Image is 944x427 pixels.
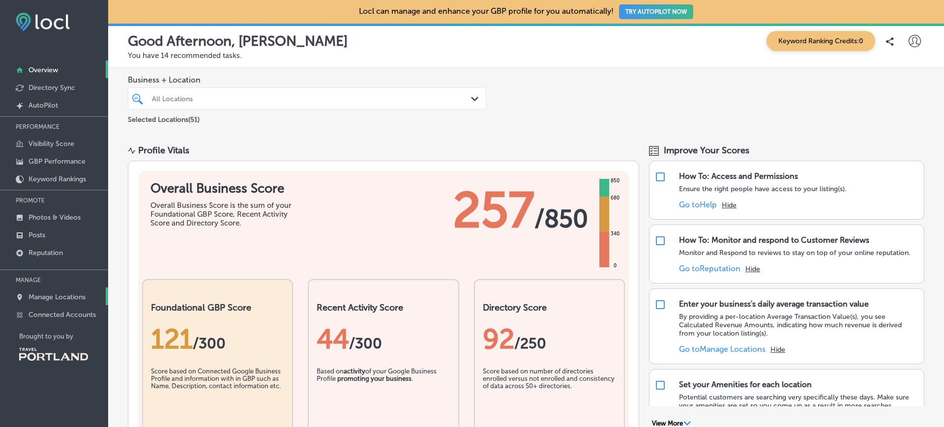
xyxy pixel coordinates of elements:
h2: Foundational GBP Score [151,302,284,313]
p: Visibility Score [29,140,74,148]
span: / 300 [193,335,226,352]
p: Manage Locations [29,293,86,301]
p: Keyword Rankings [29,175,86,183]
button: TRY AUTOPILOT NOW [619,4,693,19]
p: Selected Locations ( 51 ) [128,112,200,124]
div: How To: Access and Permissions [679,171,798,181]
p: Monitor and Respond to reviews to stay on top of your online reputation. [679,249,911,257]
p: Photos & Videos [29,213,81,222]
span: 257 [453,181,534,240]
h2: Directory Score [483,302,616,313]
img: Travel Portland [19,348,88,361]
div: 92 [483,323,616,355]
span: Business + Location [128,75,486,85]
p: Directory Sync [29,84,75,92]
b: promoting your business [337,375,412,382]
p: GBP Performance [29,157,86,166]
p: Connected Accounts [29,311,96,319]
a: Go toManage Locations [679,344,766,354]
span: /250 [514,335,546,352]
div: 121 [151,323,284,355]
p: You have 14 recommended tasks. [128,51,924,60]
div: Score based on number of directories enrolled versus not enrolled and consistency of data across ... [483,368,616,417]
div: Overall Business Score is the sum of your Foundational GBP Score, Recent Activity Score and Direc... [150,201,298,228]
span: Keyword Ranking Credits: 0 [767,31,875,51]
div: How To: Monitor and respond to Customer Reviews [679,235,869,245]
p: Overview [29,66,58,74]
b: activity [344,368,365,375]
p: AutoPilot [29,101,58,110]
div: Based on of your Google Business Profile . [317,368,450,417]
div: Enter your business's daily average transaction value [679,299,869,309]
img: fda3e92497d09a02dc62c9cd864e3231.png [16,13,70,31]
p: Reputation [29,249,63,257]
div: Score based on Connected Google Business Profile and information with in GBP such as Name, Descri... [151,368,284,417]
p: Potential customers are searching very specifically these days. Make sure your amenities are set ... [679,393,919,410]
p: Posts [29,231,45,239]
button: Hide [722,201,737,209]
div: 0 [612,262,619,270]
span: Improve Your Scores [664,145,749,156]
p: Good Afternoon, [PERSON_NAME] [128,33,348,49]
p: By providing a per-location Average Transaction Value(s), you see Calculated Revenue Amounts, ind... [679,313,919,338]
h2: Recent Activity Score [317,302,450,313]
p: Ensure the right people have access to your listing(s). [679,185,847,193]
div: 340 [609,230,621,238]
a: Go toHelp [679,200,717,209]
button: Hide [745,265,760,273]
p: Brought to you by [19,333,108,340]
h1: Overall Business Score [150,181,298,196]
div: Profile Vitals [138,145,189,156]
span: / 850 [534,204,588,233]
a: Go toReputation [679,264,740,273]
div: 680 [609,194,621,202]
button: Hide [770,345,785,354]
div: 850 [609,177,621,185]
div: All Locations [152,94,472,103]
div: 44 [317,323,450,355]
span: /300 [349,335,382,352]
div: Set your Amenities for each location [679,380,812,389]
